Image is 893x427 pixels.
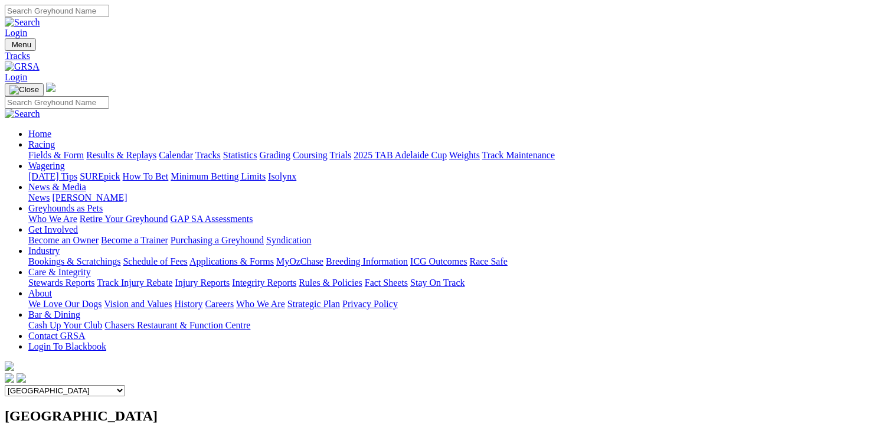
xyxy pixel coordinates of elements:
[28,256,888,267] div: Industry
[287,299,340,309] a: Strategic Plan
[5,38,36,51] button: Toggle navigation
[5,28,27,38] a: Login
[28,150,888,161] div: Racing
[5,109,40,119] img: Search
[28,171,77,181] a: [DATE] Tips
[410,278,465,288] a: Stay On Track
[449,150,480,160] a: Weights
[28,320,888,331] div: Bar & Dining
[482,150,555,160] a: Track Maintenance
[28,193,50,203] a: News
[189,256,274,266] a: Applications & Forms
[329,150,351,160] a: Trials
[97,278,172,288] a: Track Injury Rebate
[159,150,193,160] a: Calendar
[28,171,888,182] div: Wagering
[17,373,26,383] img: twitter.svg
[104,320,250,330] a: Chasers Restaurant & Function Centre
[5,361,14,371] img: logo-grsa-white.png
[28,256,120,266] a: Bookings & Scratchings
[28,214,888,224] div: Greyhounds as Pets
[28,214,77,224] a: Who We Are
[174,299,202,309] a: History
[299,278,362,288] a: Rules & Policies
[28,331,85,341] a: Contact GRSA
[365,278,408,288] a: Fact Sheets
[5,72,27,82] a: Login
[195,150,221,160] a: Tracks
[123,171,169,181] a: How To Bet
[101,235,168,245] a: Become a Trainer
[5,17,40,28] img: Search
[171,214,253,224] a: GAP SA Assessments
[326,256,408,266] a: Breeding Information
[5,61,40,72] img: GRSA
[342,299,398,309] a: Privacy Policy
[80,214,168,224] a: Retire Your Greyhound
[28,150,84,160] a: Fields & Form
[223,150,257,160] a: Statistics
[28,182,86,192] a: News & Media
[28,288,52,298] a: About
[469,256,507,266] a: Race Safe
[171,171,266,181] a: Minimum Betting Limits
[28,278,888,288] div: Care & Integrity
[46,83,55,92] img: logo-grsa-white.png
[293,150,328,160] a: Coursing
[5,96,109,109] input: Search
[52,193,127,203] a: [PERSON_NAME]
[28,267,91,277] a: Care & Integrity
[12,40,31,49] span: Menu
[232,278,296,288] a: Integrity Reports
[28,341,106,351] a: Login To Blackbook
[266,235,311,245] a: Syndication
[410,256,467,266] a: ICG Outcomes
[86,150,156,160] a: Results & Replays
[5,5,109,17] input: Search
[28,203,103,213] a: Greyhounds as Pets
[205,299,234,309] a: Careers
[5,83,44,96] button: Toggle navigation
[28,278,94,288] a: Stewards Reports
[28,139,55,149] a: Racing
[28,193,888,203] div: News & Media
[104,299,172,309] a: Vision and Values
[28,235,99,245] a: Become an Owner
[5,408,888,424] h2: [GEOGRAPHIC_DATA]
[28,309,80,320] a: Bar & Dining
[28,224,78,234] a: Get Involved
[28,235,888,246] div: Get Involved
[5,51,888,61] a: Tracks
[268,171,296,181] a: Isolynx
[28,161,65,171] a: Wagering
[354,150,447,160] a: 2025 TAB Adelaide Cup
[28,129,51,139] a: Home
[260,150,290,160] a: Grading
[28,320,102,330] a: Cash Up Your Club
[171,235,264,245] a: Purchasing a Greyhound
[28,246,60,256] a: Industry
[80,171,120,181] a: SUREpick
[123,256,187,266] a: Schedule of Fees
[28,299,102,309] a: We Love Our Dogs
[276,256,323,266] a: MyOzChase
[9,85,39,94] img: Close
[28,299,888,309] div: About
[5,373,14,383] img: facebook.svg
[175,278,230,288] a: Injury Reports
[236,299,285,309] a: Who We Are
